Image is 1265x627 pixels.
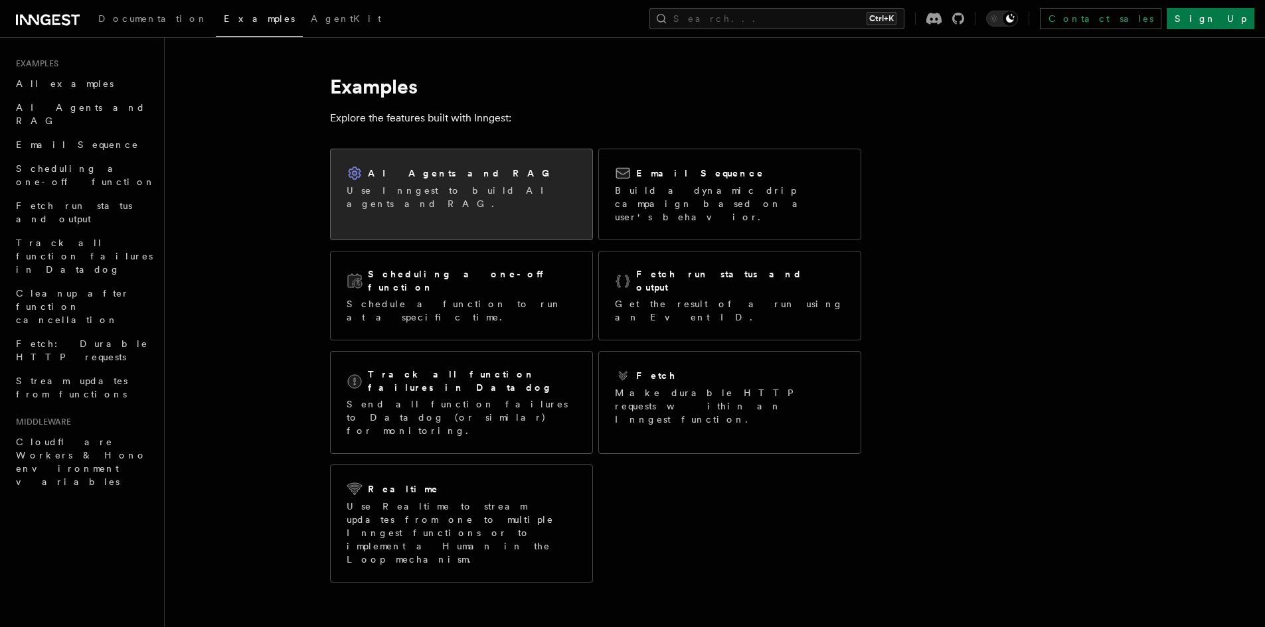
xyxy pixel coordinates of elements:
span: Fetch: Durable HTTP requests [16,338,148,362]
h2: Fetch run status and output [636,267,845,294]
p: Make durable HTTP requests within an Inngest function. [615,386,845,426]
a: AI Agents and RAGUse Inngest to build AI agents and RAG. [330,149,593,240]
a: AgentKit [303,4,389,36]
h2: Email Sequence [636,167,764,180]
span: Track all function failures in Datadog [16,238,153,275]
span: Documentation [98,13,208,24]
span: Scheduling a one-off function [16,163,155,187]
a: Fetch run status and outputGet the result of a run using an Event ID. [598,251,861,340]
h2: Realtime [368,482,439,496]
h2: Fetch [636,369,677,382]
span: Examples [224,13,295,24]
p: Use Realtime to stream updates from one to multiple Inngest functions or to implement a Human in ... [347,500,576,566]
a: Contact sales [1040,8,1161,29]
a: Stream updates from functions [11,369,156,406]
span: Cleanup after function cancellation [16,288,129,325]
p: Use Inngest to build AI agents and RAG. [347,184,576,210]
span: Middleware [11,417,71,427]
span: AgentKit [311,13,381,24]
a: Examples [216,4,303,37]
p: Get the result of a run using an Event ID. [615,297,845,324]
a: RealtimeUse Realtime to stream updates from one to multiple Inngest functions or to implement a H... [330,464,593,583]
span: Fetch run status and output [16,200,132,224]
span: Cloudflare Workers & Hono environment variables [16,437,147,487]
span: Examples [11,58,58,69]
a: FetchMake durable HTTP requests within an Inngest function. [598,351,861,454]
a: Documentation [90,4,216,36]
a: Fetch run status and output [11,194,156,231]
p: Send all function failures to Datadog (or similar) for monitoring. [347,397,576,437]
span: Stream updates from functions [16,376,127,399]
button: Toggle dark mode [986,11,1018,27]
h2: Track all function failures in Datadog [368,368,576,394]
kbd: Ctrl+K [867,12,896,25]
a: Scheduling a one-off function [11,157,156,194]
h1: Examples [330,74,861,98]
button: Search...Ctrl+K [649,8,904,29]
h2: Scheduling a one-off function [368,267,576,294]
h2: AI Agents and RAG [368,167,556,180]
a: Track all function failures in DatadogSend all function failures to Datadog (or similar) for moni... [330,351,593,454]
p: Schedule a function to run at a specific time. [347,297,576,324]
a: Scheduling a one-off functionSchedule a function to run at a specific time. [330,251,593,340]
p: Explore the features built with Inngest: [330,109,861,127]
a: Sign Up [1167,8,1254,29]
a: Email SequenceBuild a dynamic drip campaign based on a user's behavior. [598,149,861,240]
span: All examples [16,78,114,89]
a: Fetch: Durable HTTP requests [11,332,156,369]
span: Email Sequence [16,139,139,150]
a: Cleanup after function cancellation [11,281,156,332]
a: All examples [11,72,156,96]
a: AI Agents and RAG [11,96,156,133]
a: Email Sequence [11,133,156,157]
p: Build a dynamic drip campaign based on a user's behavior. [615,184,845,224]
a: Track all function failures in Datadog [11,231,156,281]
span: AI Agents and RAG [16,102,145,126]
a: Cloudflare Workers & Hono environment variables [11,430,156,494]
